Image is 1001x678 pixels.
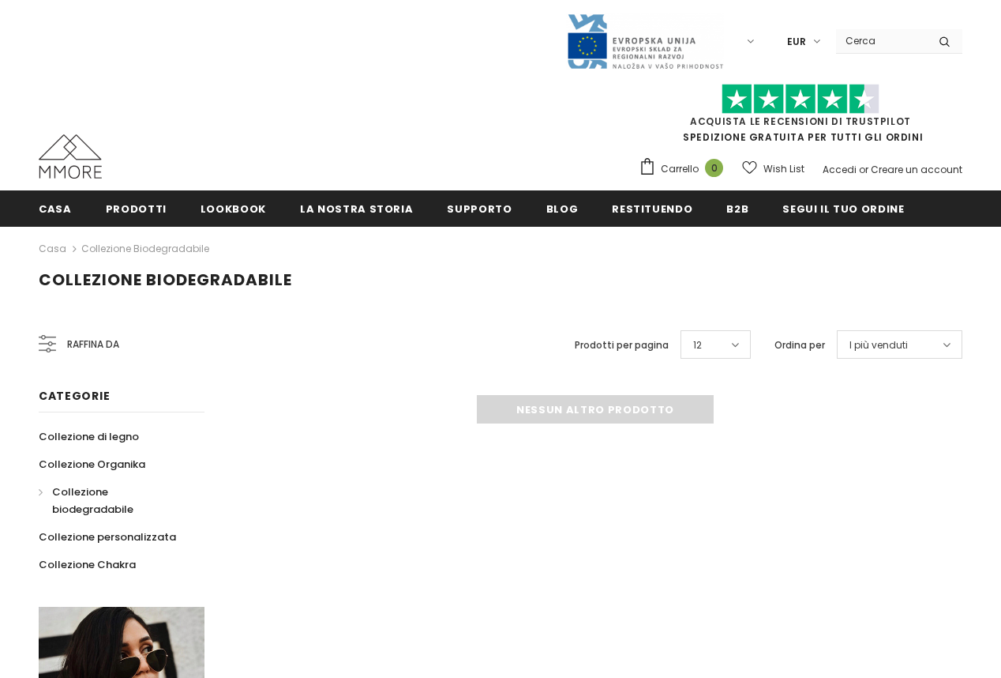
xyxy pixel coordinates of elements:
a: Restituendo [612,190,692,226]
span: Carrello [661,161,699,177]
span: Prodotti [106,202,167,217]
a: Casa [39,190,72,226]
img: Javni Razpis [566,13,724,70]
span: Restituendo [612,202,692,217]
a: Lookbook [201,190,266,226]
label: Prodotti per pagina [575,337,669,353]
span: Categorie [39,388,110,404]
input: Search Site [836,29,927,52]
span: SPEDIZIONE GRATUITA PER TUTTI GLI ORDINI [639,91,962,144]
img: Casi MMORE [39,134,102,179]
a: Prodotti [106,190,167,226]
span: Collezione di legno [39,429,139,444]
span: Collezione biodegradabile [52,484,133,517]
a: B2B [726,190,748,226]
a: Collezione biodegradabile [39,478,187,523]
a: Creare un account [871,163,962,176]
a: Collezione di legno [39,423,139,450]
a: La nostra storia [300,190,413,226]
a: Acquista le recensioni di TrustPilot [690,115,911,128]
span: Blog [546,202,579,217]
img: Fidati di Pilot Stars [722,84,879,115]
a: Accedi [823,163,857,176]
a: Wish List [742,155,804,183]
span: Lookbook [201,202,266,217]
span: EUR [787,34,806,50]
a: Collezione personalizzata [39,523,176,551]
label: Ordina per [774,337,825,353]
span: Collezione Chakra [39,557,136,572]
a: Blog [546,190,579,226]
span: I più venduti [849,337,908,353]
a: Collezione biodegradabile [81,242,209,255]
span: Wish List [763,161,804,177]
span: 0 [705,159,723,177]
span: Collezione personalizzata [39,529,176,544]
a: Collezione Chakra [39,551,136,578]
a: Carrello 0 [639,157,731,181]
span: La nostra storia [300,202,413,217]
a: supporto [447,190,512,226]
a: Segui il tuo ordine [782,190,904,226]
a: Collezione Organika [39,450,145,478]
span: Collezione Organika [39,457,145,472]
span: 12 [693,337,702,353]
span: Segui il tuo ordine [782,202,904,217]
a: Casa [39,239,66,258]
span: Casa [39,202,72,217]
span: or [859,163,868,176]
span: Collezione biodegradabile [39,269,292,291]
span: Raffina da [67,336,119,353]
span: supporto [447,202,512,217]
a: Javni Razpis [566,34,724,47]
span: B2B [726,202,748,217]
